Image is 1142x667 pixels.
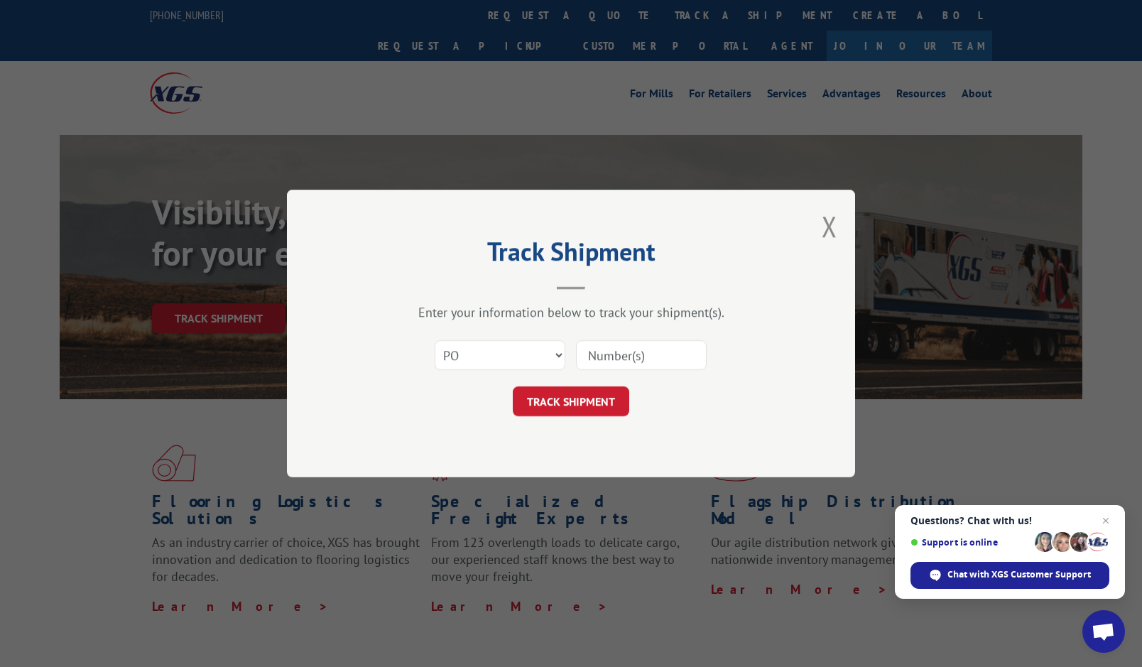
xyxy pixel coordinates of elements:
button: TRACK SHIPMENT [513,386,629,416]
button: Close modal [822,207,837,245]
span: Support is online [910,537,1030,548]
input: Number(s) [576,340,707,370]
h2: Track Shipment [358,242,784,269]
span: Chat with XGS Customer Support [947,568,1091,581]
div: Enter your information below to track your shipment(s). [358,304,784,320]
span: Questions? Chat with us! [910,515,1109,526]
a: Open chat [1082,610,1125,653]
span: Chat with XGS Customer Support [910,562,1109,589]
